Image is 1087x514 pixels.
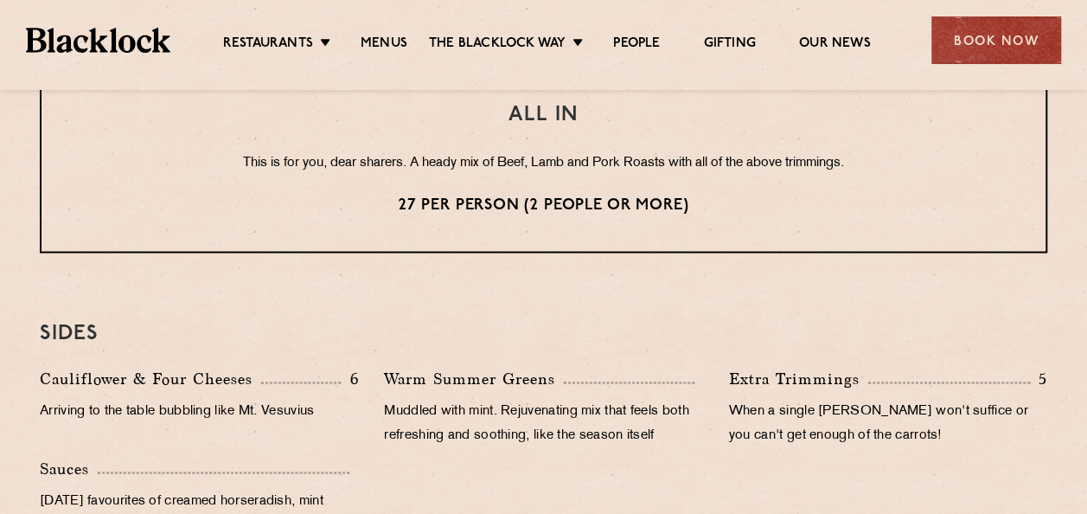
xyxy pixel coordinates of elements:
[76,103,1011,125] h3: ALL IN
[1030,367,1047,389] p: 5
[26,28,170,52] img: BL_Textured_Logo-footer-cropped.svg
[384,399,702,447] p: Muddled with mint. Rejuvenating mix that feels both refreshing and soothing, like the season itself
[729,399,1047,447] p: When a single [PERSON_NAME] won't suffice or you can't get enough of the carrots!
[613,35,660,55] a: People
[76,151,1011,174] p: This is for you, dear sharers. A heady mix of Beef, Lamb and Pork Roasts with all of the above tr...
[40,456,98,480] p: Sauces
[361,35,407,55] a: Menus
[40,322,1047,344] h3: SIDES
[729,366,868,390] p: Extra Trimmings
[799,35,871,55] a: Our News
[40,399,358,423] p: Arriving to the table bubbling like Mt. Vesuvius
[223,35,313,55] a: Restaurants
[931,16,1061,64] div: Book Now
[703,35,755,55] a: Gifting
[76,194,1011,216] p: 27 per person (2 people or more)
[341,367,358,389] p: 6
[40,366,261,390] p: Cauliflower & Four Cheeses
[429,35,566,55] a: The Blacklock Way
[384,366,564,390] p: Warm Summer Greens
